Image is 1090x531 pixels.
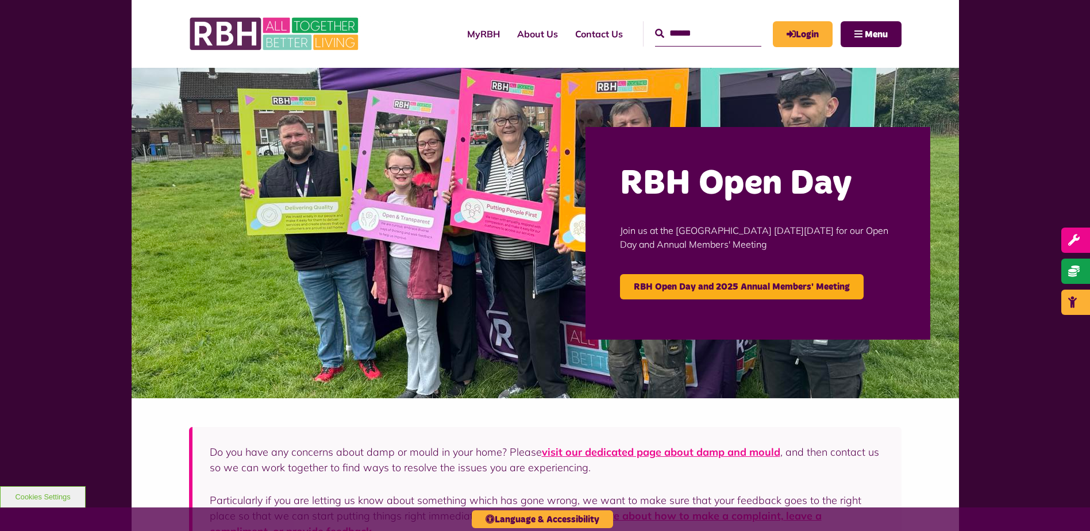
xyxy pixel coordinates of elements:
a: visit our dedicated page about damp and mould [542,445,780,459]
a: MyRBH [773,21,833,47]
iframe: Netcall Web Assistant for live chat [1038,479,1090,531]
p: Do you have any concerns about damp or mould in your home? Please , and then contact us so we can... [210,444,884,475]
a: About Us [509,18,567,49]
a: RBH Open Day and 2025 Annual Members' Meeting [620,274,864,299]
button: Language & Accessibility [472,510,613,528]
button: Navigation [841,21,902,47]
span: Menu [865,30,888,39]
a: MyRBH [459,18,509,49]
img: Image (22) [132,68,959,398]
h2: RBH Open Day [620,161,896,206]
a: Contact Us [567,18,631,49]
p: Join us at the [GEOGRAPHIC_DATA] [DATE][DATE] for our Open Day and Annual Members' Meeting [620,206,896,268]
img: RBH [189,11,361,56]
